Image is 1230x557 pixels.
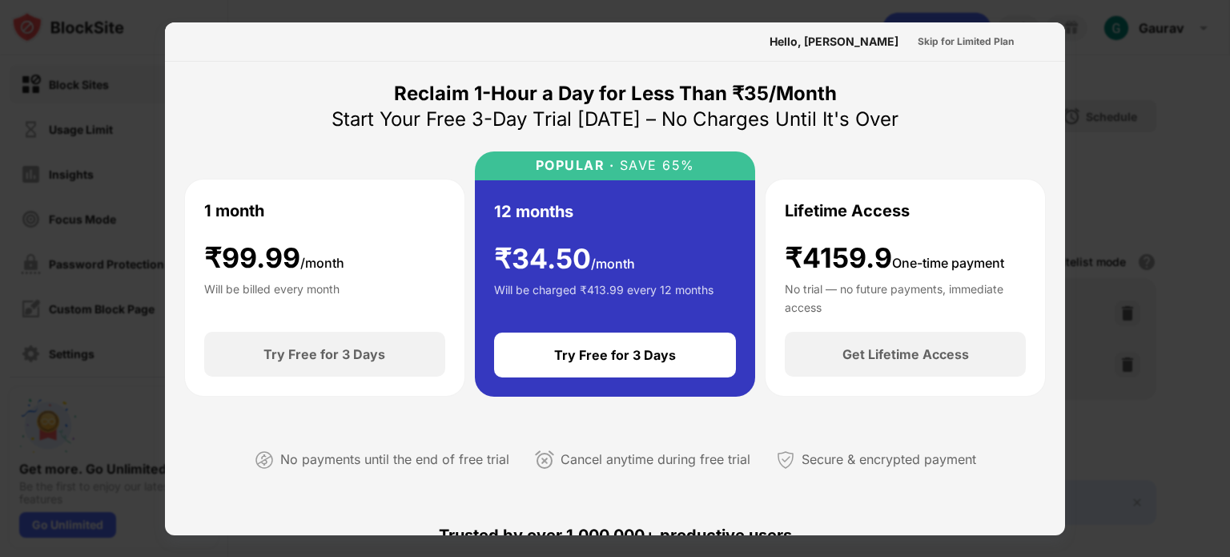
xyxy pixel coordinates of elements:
div: 1 month [204,199,264,223]
div: Cancel anytime during free trial [561,448,750,471]
div: Try Free for 3 Days [554,347,676,363]
div: ₹4159.9 [785,242,1004,275]
div: Skip for Limited Plan [918,34,1014,50]
img: secured-payment [776,450,795,470]
span: /month [300,255,344,271]
div: Will be billed every month [204,281,340,313]
div: 12 months [494,200,573,224]
div: ₹ 34.50 [494,243,635,276]
div: Lifetime Access [785,199,910,223]
div: Reclaim 1-Hour a Day for Less Than ₹35/Month [394,81,837,107]
div: POPULAR · [536,158,615,173]
div: Hello, [PERSON_NAME] [770,35,898,48]
div: ₹ 99.99 [204,242,344,275]
div: Try Free for 3 Days [263,346,385,362]
div: No trial — no future payments, immediate access [785,281,1026,313]
span: One-time payment [892,255,1004,271]
div: Secure & encrypted payment [802,448,976,471]
span: /month [591,256,635,272]
div: Get Lifetime Access [842,346,969,362]
div: No payments until the end of free trial [280,448,509,471]
div: Will be charged ₹413.99 every 12 months [494,281,713,313]
img: cancel-anytime [535,450,554,470]
div: SAVE 65% [614,158,695,173]
img: not-paying [255,450,274,470]
div: Start Your Free 3-Day Trial [DATE] – No Charges Until It's Over [332,107,898,132]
